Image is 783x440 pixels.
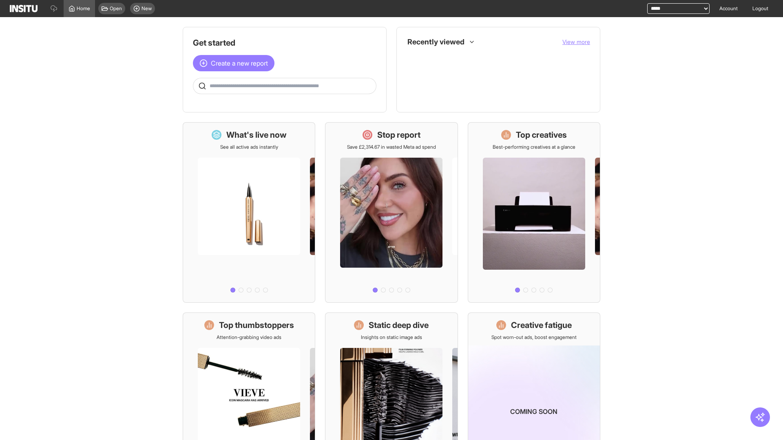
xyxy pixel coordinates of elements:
span: View more [562,38,590,45]
h1: Get started [193,37,376,48]
h1: Static deep dive [369,319,429,331]
h1: Top thumbstoppers [219,319,294,331]
p: Attention-grabbing video ads [217,334,281,341]
h1: Stop report [377,129,420,141]
a: Top creativesBest-performing creatives at a glance [468,122,600,303]
a: What's live nowSee all active ads instantly [183,122,315,303]
span: New [142,5,152,12]
p: Save £2,314.67 in wasted Meta ad spend [347,144,436,150]
p: See all active ads instantly [220,144,278,150]
p: Best-performing creatives at a glance [493,144,575,150]
img: Logo [10,5,38,12]
h1: Top creatives [516,129,567,141]
span: Create a new report [211,58,268,68]
a: Stop reportSave £2,314.67 in wasted Meta ad spend [325,122,458,303]
button: View more [562,38,590,46]
p: Insights on static image ads [361,334,422,341]
span: Open [110,5,122,12]
span: Home [77,5,90,12]
h1: What's live now [226,129,287,141]
button: Create a new report [193,55,274,71]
